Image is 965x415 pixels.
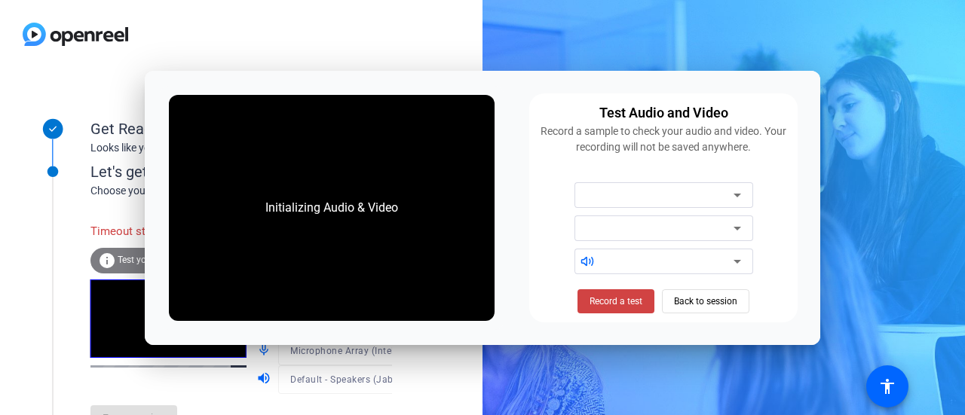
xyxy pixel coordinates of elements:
[256,342,274,360] mat-icon: mic_none
[662,289,749,313] button: Back to session
[538,124,789,155] div: Record a sample to check your audio and video. Your recording will not be saved anywhere.
[90,215,256,248] div: Timeout starting video source
[90,183,423,199] div: Choose your settings
[118,255,222,265] span: Test your audio and video
[674,287,737,316] span: Back to session
[250,184,413,232] div: Initializing Audio & Video
[90,117,392,140] div: Get Ready!
[577,289,654,313] button: Record a test
[90,140,392,156] div: Looks like you've been invited to join
[599,102,728,124] div: Test Audio and Video
[98,252,116,270] mat-icon: info
[256,371,274,389] mat-icon: volume_up
[878,377,896,395] mat-icon: accessibility
[590,294,642,308] span: Record a test
[90,160,423,183] div: Let's get connected.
